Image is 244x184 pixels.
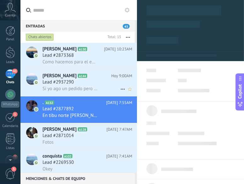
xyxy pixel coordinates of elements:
span: [PERSON_NAME] [43,126,77,133]
a: avataricon[PERSON_NAME]A128[DATE] 7:47AMLead #2871014Fotos [20,123,137,150]
span: 43 [123,24,130,29]
span: Hoy 9:00AM [111,73,132,79]
div: Listas [1,146,20,150]
a: avatariconconquistaA102[DATE] 7:41AMLead #2269530Okey [20,150,137,176]
div: Panel [1,37,20,42]
div: Menciones & Chats de equipo [20,173,135,184]
div: Chats abiertos [26,33,54,41]
img: icon [34,80,38,85]
span: 1 [13,112,18,117]
span: Cuenta [5,14,15,18]
a: avataricon.A132[DATE] 7:55AMLead #2877892En tibu norte [PERSON_NAME][GEOGRAPHIC_DATA] [20,96,137,123]
span: Si yo ago un pedido pero que me lo envíen el [DATE] le digo ésto es por qué Ami me [DEMOGRAPHIC_D... [43,86,98,92]
span: 43 [12,69,17,74]
span: Lead #2873368 [43,52,74,59]
span: [DATE] 7:41AM [106,153,132,159]
span: [DATE] 7:47AM [106,126,132,133]
span: Lead #2877892 [43,106,74,112]
button: Más [121,32,135,43]
span: [DATE] 10:23AM [104,46,132,52]
span: . [43,100,44,106]
div: Leads [1,60,20,64]
span: Copilot [237,84,243,99]
img: icon [34,161,38,165]
span: Lead #2937290 [43,79,74,85]
span: A128 [78,127,87,131]
span: [DATE] 7:55AM [106,100,132,106]
img: icon [34,134,38,138]
div: WhatsApp [1,101,19,107]
span: Fotos [43,139,54,145]
span: [PERSON_NAME] [43,46,77,52]
span: [PERSON_NAME] [43,73,77,79]
span: A132 [45,101,54,105]
span: A130 [78,47,87,51]
span: 3 [11,167,16,172]
img: icon [34,54,38,58]
div: Total: 15 [105,34,121,40]
span: En tibu norte [PERSON_NAME][GEOGRAPHIC_DATA] [43,112,98,118]
div: Entradas [20,20,135,32]
div: Calendario [1,124,20,128]
img: icon [34,107,38,112]
span: Lead #2269530 [43,159,74,166]
span: A102 [63,154,72,158]
span: conquista [43,153,62,159]
span: Como hacemos para el envío [43,59,98,65]
a: avataricon[PERSON_NAME]A144Hoy 9:00AMLead #2937290Si yo ago un pedido pero que me lo envíen el [D... [20,70,137,96]
div: Chats [1,80,20,84]
a: avataricon[PERSON_NAME]A130[DATE] 10:23AMLead #2873368Como hacemos para el envío [20,43,137,69]
span: Okey [43,166,53,172]
span: Lead #2871014 [43,133,74,139]
span: A144 [78,74,87,78]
